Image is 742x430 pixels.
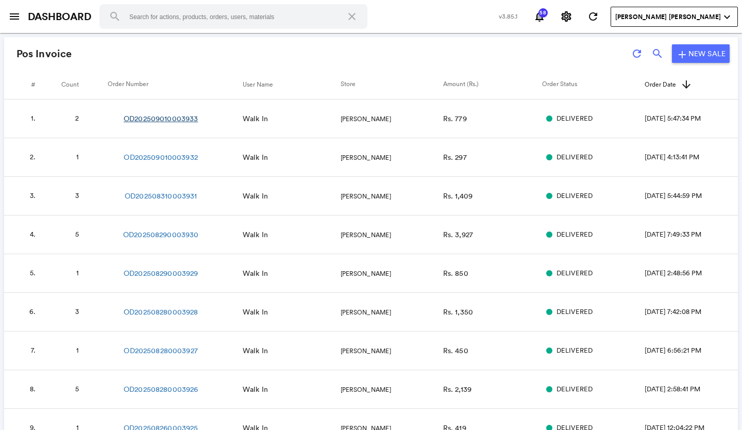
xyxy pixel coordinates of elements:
[341,70,443,99] th: Store
[4,332,48,370] td: 7.
[647,43,668,64] button: search
[676,48,688,61] md-icon: add
[615,12,721,22] span: [PERSON_NAME] [PERSON_NAME]
[125,191,197,201] a: OD202508310003931
[124,345,197,356] a: OD202508280003927
[340,4,364,29] button: Clear
[631,47,643,60] md-icon: refresh
[76,346,79,355] span: 1
[556,191,593,201] span: DELIVERED
[556,307,593,317] span: DELIVERED
[243,153,268,162] span: Walk In
[75,385,79,393] span: 5
[341,269,391,278] span: [PERSON_NAME]
[341,346,391,355] span: [PERSON_NAME]
[346,10,358,23] md-icon: close
[443,114,467,123] span: Rs. 779
[556,346,593,356] span: DELIVERED
[243,346,268,355] span: Walk In
[611,7,738,27] button: User
[627,43,647,64] button: refresh
[680,78,693,91] md-icon: arrow-up.svg
[341,385,391,394] span: [PERSON_NAME]
[341,114,391,123] span: [PERSON_NAME]
[75,230,79,239] span: 5
[499,12,518,21] span: v3.85.1
[109,10,121,23] md-icon: search
[124,268,198,278] a: OD202508290003929
[4,100,48,138] td: 1.
[75,191,79,200] span: 3
[99,4,367,29] input: Search for actions, products, orders, users, materials
[75,307,79,316] span: 3
[651,47,664,60] md-icon: search
[443,346,468,355] span: Rs. 450
[556,114,593,124] span: DELIVERED
[443,70,542,99] th: Amount (Rs.)
[124,152,197,162] a: OD202509010003932
[542,70,645,99] th: Order Status
[123,229,198,240] a: OD202508290003930
[243,385,268,394] span: Walk In
[48,70,108,99] th: Count
[76,269,79,277] span: 1
[75,114,79,123] span: 2
[4,216,48,254] td: 4.
[124,307,198,317] a: OD202508280003928
[243,80,273,89] span: User Name
[124,113,198,124] a: OD202509010003933
[4,254,48,293] td: 5.
[103,4,127,29] button: Search
[556,269,593,278] span: DELIVERED
[645,80,676,89] span: Order Date
[443,230,473,239] span: Rs. 3,927
[645,293,738,332] td: [DATE] 7:42:08 PM
[4,370,48,409] td: 8.
[533,10,546,23] md-icon: notifications
[124,384,198,394] a: OD202508280003926
[16,48,72,59] h4: Pos Invoice
[243,269,268,278] span: Walk In
[443,307,473,317] span: Rs. 1,350
[538,10,548,15] span: 58
[4,6,25,27] button: open sidebar
[645,332,738,370] td: [DATE] 6:56:21 PM
[688,49,726,58] span: New Sale
[243,114,268,123] span: Walk In
[443,191,473,201] span: Rs. 1,409
[645,216,738,254] td: [DATE] 7:49:33 PM
[556,385,593,394] span: DELIVERED
[4,293,48,332] td: 6.
[672,44,730,63] a: addNew Sale
[8,10,21,23] md-icon: menu
[560,10,572,23] md-icon: settings
[4,70,48,99] th: #
[587,10,599,23] md-icon: refresh
[645,100,738,138] td: [DATE] 5:47:34 PM
[341,153,391,162] span: [PERSON_NAME]
[341,192,391,201] span: [PERSON_NAME]
[645,370,738,409] td: [DATE] 2:58:41 PM
[645,177,738,216] td: [DATE] 5:44:59 PM
[583,6,603,27] button: Refresh State
[721,11,733,23] md-icon: expand_more
[4,138,48,177] td: 2.
[556,6,577,27] button: Settings
[443,269,468,278] span: Rs. 850
[645,254,738,293] td: [DATE] 2:48:56 PM
[443,385,471,394] span: Rs. 2,139
[76,153,79,161] span: 1
[529,6,550,27] button: Notifications
[28,9,91,24] a: DASHBOARD
[243,230,268,239] span: Walk In
[443,153,467,162] span: Rs. 297
[341,308,391,317] span: [PERSON_NAME]
[108,70,242,99] th: Order Number
[243,307,268,317] span: Walk In
[556,153,593,162] span: DELIVERED
[341,230,391,239] span: [PERSON_NAME]
[4,177,48,216] td: 3.
[556,230,593,240] span: DELIVERED
[645,138,738,177] td: [DATE] 4:13:41 PM
[243,191,268,201] span: Walk In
